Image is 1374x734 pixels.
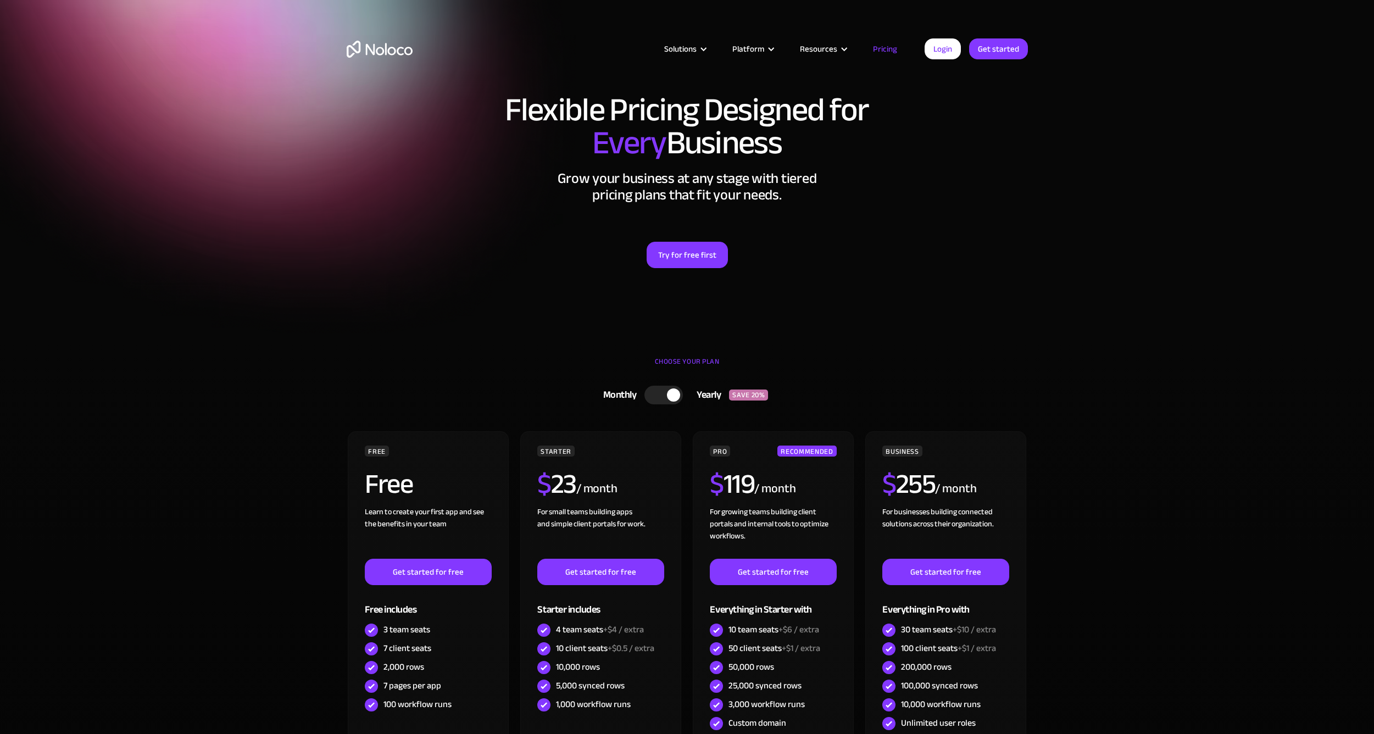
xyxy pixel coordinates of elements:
[592,112,666,174] span: Every
[383,698,452,710] div: 100 workflow runs
[882,458,896,510] span: $
[710,446,730,457] div: PRO
[365,585,491,621] div: Free includes
[901,624,996,636] div: 30 team seats
[537,458,551,510] span: $
[576,480,618,498] div: / month
[728,661,774,673] div: 50,000 rows
[537,585,664,621] div: Starter includes
[728,680,802,692] div: 25,000 synced rows
[347,170,1028,203] h2: Grow your business at any stage with tiered pricing plans that fit your needs.
[958,640,996,657] span: +$1 / extra
[608,640,654,657] span: +$0.5 / extra
[683,387,729,403] div: Yearly
[556,661,600,673] div: 10,000 rows
[901,698,981,710] div: 10,000 workflow runs
[882,585,1009,621] div: Everything in Pro with
[365,559,491,585] a: Get started for free
[537,470,576,498] h2: 23
[664,42,697,56] div: Solutions
[537,559,664,585] a: Get started for free
[647,242,728,268] a: Try for free first
[347,41,413,58] a: home
[710,470,754,498] h2: 119
[650,42,719,56] div: Solutions
[347,93,1028,159] h1: Flexible Pricing Designed for Business
[732,42,764,56] div: Platform
[901,661,952,673] div: 200,000 rows
[777,446,836,457] div: RECOMMENDED
[710,458,724,510] span: $
[901,680,978,692] div: 100,000 synced rows
[969,38,1028,59] a: Get started
[719,42,786,56] div: Platform
[782,640,820,657] span: +$1 / extra
[925,38,961,59] a: Login
[556,680,625,692] div: 5,000 synced rows
[882,470,935,498] h2: 255
[800,42,837,56] div: Resources
[537,446,574,457] div: STARTER
[383,642,431,654] div: 7 client seats
[882,506,1009,559] div: For businesses building connected solutions across their organization. ‍
[728,642,820,654] div: 50 client seats
[365,470,413,498] h2: Free
[589,387,645,403] div: Monthly
[383,661,424,673] div: 2,000 rows
[710,585,836,621] div: Everything in Starter with
[729,390,768,401] div: SAVE 20%
[383,680,441,692] div: 7 pages per app
[754,480,796,498] div: / month
[537,506,664,559] div: For small teams building apps and simple client portals for work. ‍
[383,624,430,636] div: 3 team seats
[710,559,836,585] a: Get started for free
[778,621,819,638] span: +$6 / extra
[365,506,491,559] div: Learn to create your first app and see the benefits in your team ‍
[882,446,922,457] div: BUSINESS
[728,624,819,636] div: 10 team seats
[603,621,644,638] span: +$4 / extra
[882,559,1009,585] a: Get started for free
[556,698,631,710] div: 1,000 workflow runs
[728,717,786,729] div: Custom domain
[365,446,389,457] div: FREE
[935,480,976,498] div: / month
[901,642,996,654] div: 100 client seats
[953,621,996,638] span: +$10 / extra
[556,642,654,654] div: 10 client seats
[901,717,976,729] div: Unlimited user roles
[347,353,1028,381] div: CHOOSE YOUR PLAN
[786,42,859,56] div: Resources
[728,698,805,710] div: 3,000 workflow runs
[710,506,836,559] div: For growing teams building client portals and internal tools to optimize workflows.
[556,624,644,636] div: 4 team seats
[859,42,911,56] a: Pricing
